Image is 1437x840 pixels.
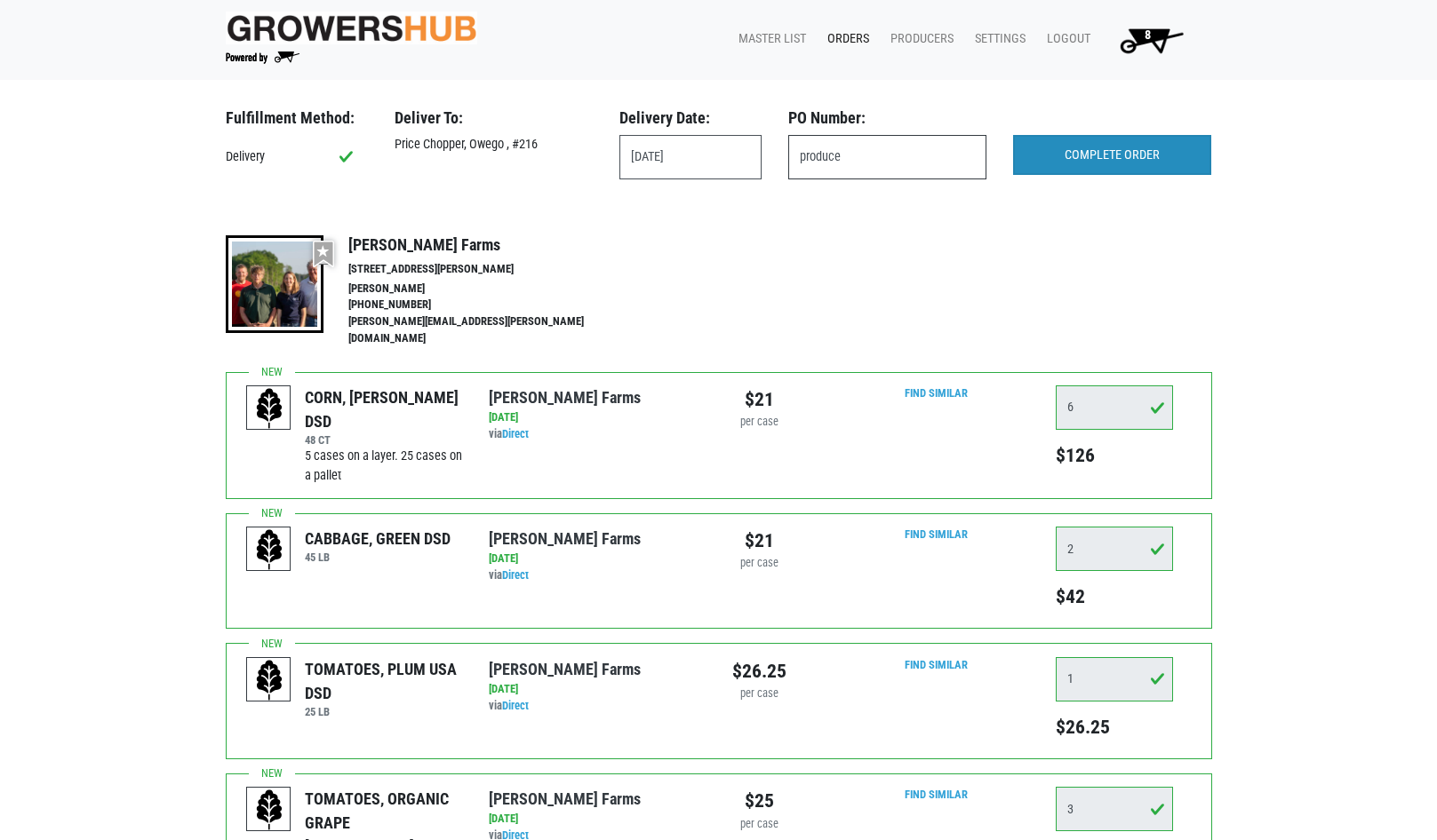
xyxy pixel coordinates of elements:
[348,313,622,347] li: [PERSON_NAME][EMAIL_ADDRESS][PERSON_NAME][DOMAIN_NAME]
[489,660,641,678] a: [PERSON_NAME] Farms
[226,108,368,128] h3: Fulfillment Method:
[489,529,641,548] a: [PERSON_NAME] Farms
[1013,135,1211,176] input: COMPLETE ORDER
[732,555,786,572] div: per case
[732,527,786,555] div: $21
[305,527,451,551] div: CABBAGE, GREEN DSD
[226,52,299,64] img: Powered by Big Wheelbarrow
[905,386,968,400] a: Find Similar
[1056,657,1173,701] input: Qty
[1056,385,1173,430] input: Qty
[348,235,622,255] h4: [PERSON_NAME] Farms
[305,433,462,447] h6: 48 CT
[502,699,529,712] a: Direct
[247,658,291,702] img: placeholder-variety-43d6402dacf2d531de610a020419775a.svg
[732,787,786,815] div: $25
[502,568,529,582] a: Direct
[305,657,462,705] div: TOMATOES, PLUM USA DSD
[348,261,622,278] li: [STREET_ADDRESS][PERSON_NAME]
[1098,22,1198,58] a: 8
[489,811,705,828] div: [DATE]
[905,658,968,671] a: Find Similar
[348,297,622,313] li: [PHONE_NUMBER]
[788,108,986,128] h3: PO Number:
[961,22,1033,56] a: Settings
[724,22,813,56] a: Master List
[226,235,323,333] img: thumbnail-8a08f3346781c529aa742b86dead986c.jpg
[813,22,876,56] a: Orders
[489,567,705,584] div: via
[305,448,462,483] span: 5 cases on a layer. 25 cases on a pallet
[305,385,462,433] div: CORN, [PERSON_NAME] DSD
[247,527,291,572] img: placeholder-variety-43d6402dacf2d531de610a020419775a.svg
[619,135,762,179] input: Select Date
[489,551,705,567] div: [DATE]
[381,135,606,155] div: Price Chopper, Owego , #216
[305,551,451,564] h6: 45 LB
[732,385,786,414] div: $21
[247,788,291,832] img: placeholder-variety-43d6402dacf2d531de610a020419775a.svg
[905,788,968,801] a: Find Similar
[732,414,786,431] div: per case
[905,527,968,541] a: Find Similar
[489,789,641,808] a: [PERSON_NAME] Farms
[489,681,705,698] div: [DATE]
[1112,22,1191,58] img: Cart
[489,388,641,407] a: [PERSON_NAME] Farms
[1056,787,1173,831] input: Qty
[1056,585,1173,608] h5: $42
[348,281,622,297] li: [PERSON_NAME]
[732,657,786,685] div: $26.25
[1056,527,1173,571] input: Qty
[489,698,705,715] div: via
[489,409,705,426] div: [DATE]
[502,427,529,440] a: Direct
[305,705,462,718] h6: 25 LB
[619,108,762,128] h3: Delivery Date:
[226,12,478,44] img: original-fc7597fdc6adbb9d0e2ae620e786d1a2.jpg
[732,816,786,833] div: per case
[732,685,786,702] div: per case
[1056,444,1173,467] h5: $126
[489,426,705,443] div: via
[247,386,291,431] img: placeholder-variety-43d6402dacf2d531de610a020419775a.svg
[876,22,961,56] a: Producers
[1145,28,1151,43] span: 8
[1056,716,1173,739] h5: $26.25
[1033,22,1098,56] a: Logout
[395,108,593,128] h3: Deliver To:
